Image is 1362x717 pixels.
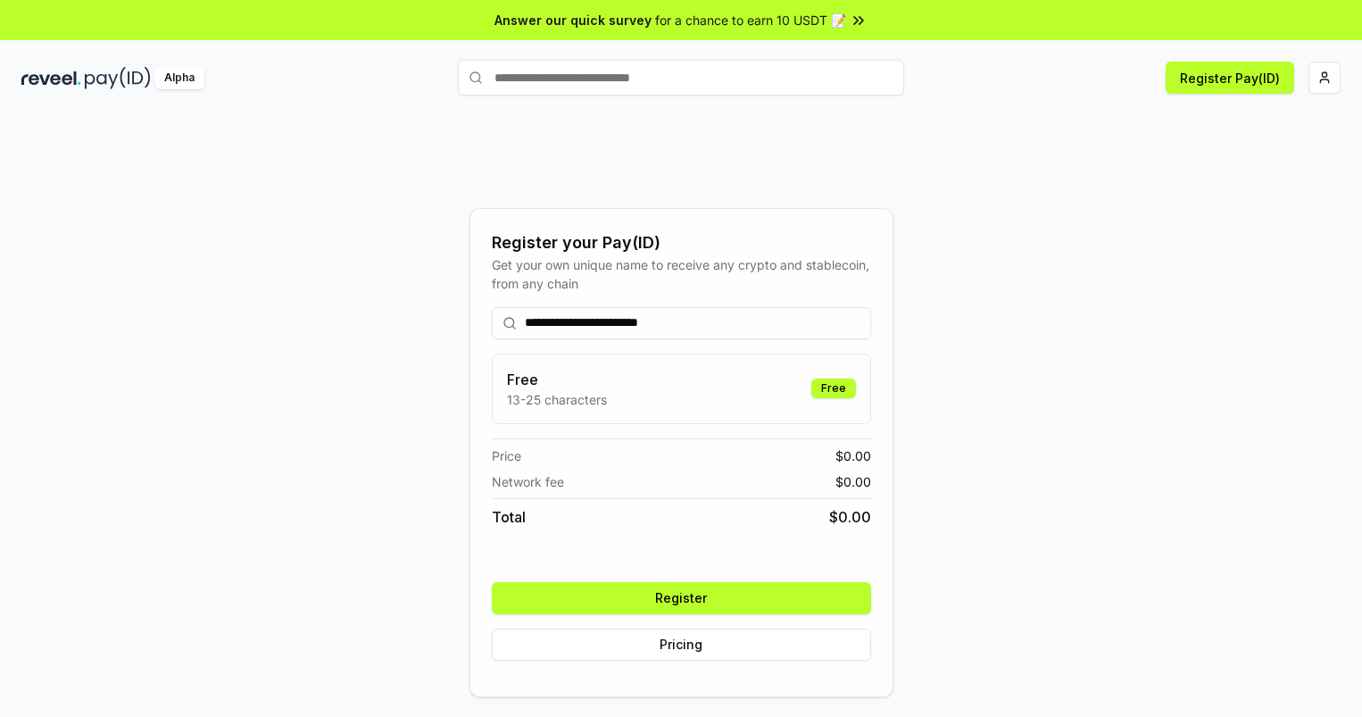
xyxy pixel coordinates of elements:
[21,67,81,89] img: reveel_dark
[829,506,871,528] span: $ 0.00
[154,67,204,89] div: Alpha
[507,390,607,409] p: 13-25 characters
[492,255,871,293] div: Get your own unique name to receive any crypto and stablecoin, from any chain
[835,446,871,465] span: $ 0.00
[492,582,871,614] button: Register
[835,472,871,491] span: $ 0.00
[494,11,652,29] span: Answer our quick survey
[655,11,846,29] span: for a chance to earn 10 USDT 📝
[492,446,521,465] span: Price
[507,369,607,390] h3: Free
[492,506,526,528] span: Total
[85,67,151,89] img: pay_id
[492,472,564,491] span: Network fee
[811,379,856,398] div: Free
[492,629,871,661] button: Pricing
[1166,62,1294,94] button: Register Pay(ID)
[492,230,871,255] div: Register your Pay(ID)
